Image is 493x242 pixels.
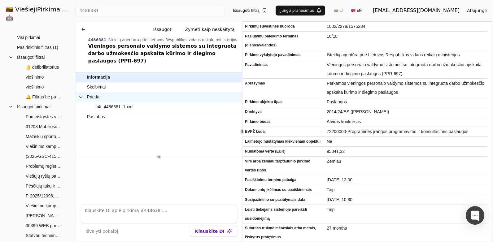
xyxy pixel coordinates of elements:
[245,117,322,126] span: Pirkimo būdas
[245,157,322,175] span: Virš arba žemiau tarptautinio pirkimo vertės ribos
[276,6,325,15] button: Įjungti pranešimus
[26,122,61,131] span: 31203 Mobiliosios programėlės, interneto svetainės ir interneto parduotuvės sukūrimas su vystymo ...
[17,33,40,42] span: Visi pirkimai
[245,50,322,59] span: Pirkimo vykdytojo pavadinimas
[327,127,485,136] span: 72200000-Programinės įrangos programavimo ir konsultacinės paslaugos
[245,60,322,69] span: Pavadinimas
[76,5,225,16] input: Greita paieška...
[26,201,61,210] span: Viešinimo kampanija "Persėsk į elektromobilį"
[26,211,61,220] span: [PERSON_NAME] valdymo informacinė sistema / Asset management information system
[88,42,240,65] div: Vieningos personalo valdymo sistemos su integruota darbo užmokesčio apskaita kūrimo ir diegimo pa...
[327,147,485,156] span: 95041,32
[245,147,322,156] span: Numatoma vertė (EUR)
[88,38,106,42] span: 4486381
[107,38,237,42] span: Išteklių agentūra prie Lietuvos Respublikos vidaus reikalų ministerijos
[327,117,485,126] span: Atviras konkursas
[327,32,485,41] span: 16/18
[462,5,492,16] button: Atsijungti
[327,195,485,204] span: [DATE] 10:30
[87,83,106,92] span: Skelbimai
[87,93,101,102] span: Priedai
[26,112,61,121] span: Pameistrystės viešinimo Lietuvoje komunikacijos strategijos įgyvendinimas
[327,224,485,233] span: 27 months
[26,132,61,141] span: Mažeikių sporto ir pramogų centro Sedos g. 55, Mažeikiuose statybos valdymo, įskaitant statybos t...
[229,6,271,15] button: Išsaugoti filtrą
[327,107,485,116] span: 2014/24/ES ([PERSON_NAME])
[327,97,485,106] span: Paslaugos
[245,175,322,184] span: Paaiškinimų termino pabaiga
[245,32,322,50] span: Pasiūlymų pateikimo terminas (dienos/valandos)
[26,92,61,102] span: 🔔 Filtras be pavadinimo
[26,191,61,201] span: P-2025/12096, Mokslo paskirties modulinio pastato (gaminio) lopšelio-darželio Nidos g. 2A, Dercek...
[26,181,61,191] span: Pėsčiųjų takų ir automobilių stovėjimo aikštelių sutvarkymo darbai.
[327,22,485,31] span: 1002/2278/1575234
[17,102,50,111] span: Išsaugoti pirkimai
[26,152,61,161] span: (2025-GSC-415) Personalo valdymo sistemos nuomos ir kitos paslaugos
[17,43,58,52] span: Pasirinktinis filtras (1)
[148,24,177,35] button: Išsaugoti
[26,162,61,171] span: Problemų registravimo ir administravimo informacinės sistemos sukūrimo, įdiegimo, palaikymo ir ap...
[17,53,45,62] span: Išsaugoti filtrai
[327,157,485,166] span: Žemiau
[26,221,61,230] span: 30399 WEB portalų programavimo ir konsultavimo paslaugos
[245,224,322,242] span: Sutarties trukmė mėnesiais arba metais, išskyrus pratęsimus
[180,24,240,35] button: Žymėti kaip neskaitytą
[327,185,485,194] span: Taip
[26,171,61,181] span: Viešųjų ryšių paslaugos
[190,226,237,237] button: Klauskite DI
[373,7,460,14] div: [EMAIL_ADDRESS][DOMAIN_NAME]
[245,205,322,223] span: Leisti tiekėjams sistemoje pareikšti susidomėjimą
[347,6,365,15] button: 🇬🇧 EN
[245,195,322,204] span: Susipažinimo su pasiūlymais data
[26,72,44,82] span: viešinimo
[245,137,322,146] span: Laimėtojo nustatymas kiekvienam objektui
[327,50,485,59] span: Išteklių agentūra prie Lietuvos Respublikos vidaus reikalų ministerijos
[245,22,322,31] span: Pirkimų suvestinės nuoroda
[327,79,485,97] span: Perkamos vieningos personalo valdymo sistemos su integruota darbo užmokesčio apskaita kūrimo ir d...
[96,102,133,111] span: c4t_4486381_1.xml
[327,205,485,214] span: Taip
[245,107,322,116] span: Direktyva
[327,175,485,184] span: [DATE] 12:00
[88,37,240,42] div: -
[327,60,485,78] span: Vieningos personalo valdymo sistemos su integruota darbo užmokesčio apskaita kūrimo ir diegimo pa...
[26,63,59,72] span: 🔔 defibriliatorius
[245,127,322,136] span: BVPŽ kodai
[245,185,322,194] span: Dokumentų įkėlimas su paaiškinimais
[87,112,105,121] span: Pastabos
[26,142,61,151] span: Viešinimo kampanija "Persėsk į elektromobilį"
[327,137,485,146] span: Ne
[26,82,44,92] span: viešinimo
[87,73,110,82] span: Informacija
[245,97,322,106] span: Pirkimo objekto tipas
[245,79,322,88] span: Aprašymas
[26,231,61,240] span: Statybų techninės priežiūros paslaugos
